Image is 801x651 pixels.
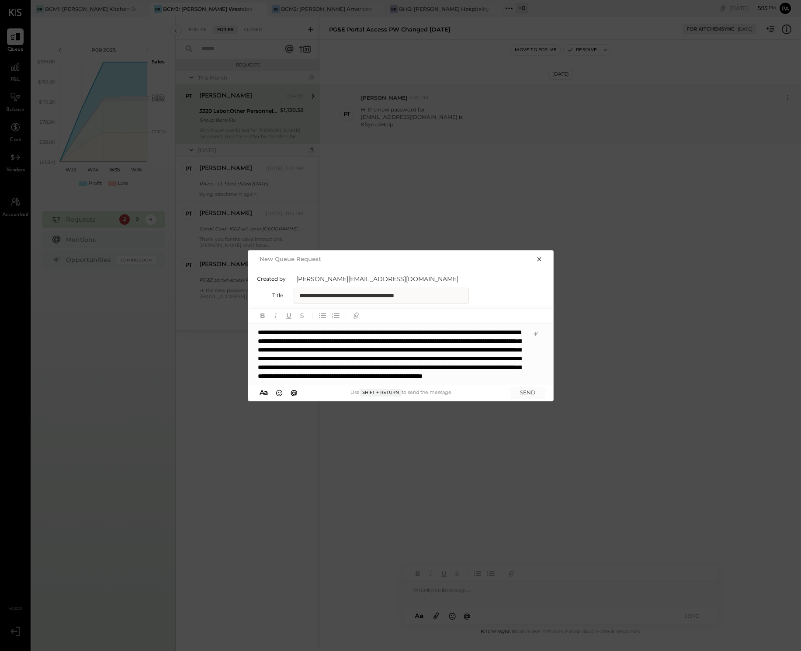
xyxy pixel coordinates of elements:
h2: New Queue Request [260,255,321,262]
button: Italic [270,310,281,321]
button: Bold [257,310,268,321]
div: Use to send the message [300,389,502,397]
button: @ [288,388,300,397]
span: @ [291,388,298,397]
span: a [264,388,268,397]
button: Add URL [350,310,362,321]
span: Shift + Return [360,389,402,397]
button: SEND [510,386,545,398]
button: Underline [283,310,295,321]
label: Title [257,292,283,299]
button: Strikethrough [296,310,308,321]
label: Created by [257,275,286,282]
span: [PERSON_NAME][EMAIL_ADDRESS][DOMAIN_NAME] [296,275,471,283]
button: Unordered List [317,310,328,321]
button: Aa [257,388,271,397]
button: Ordered List [330,310,341,321]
